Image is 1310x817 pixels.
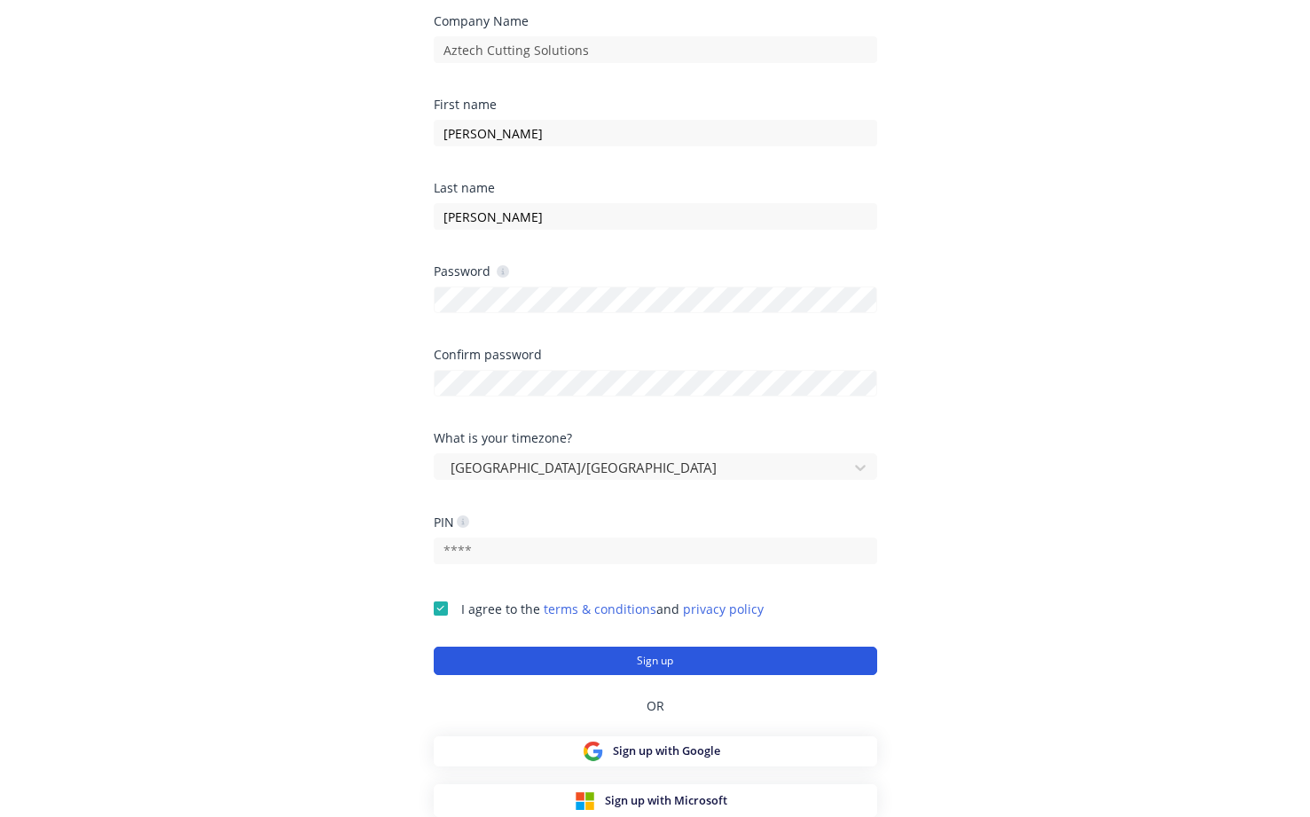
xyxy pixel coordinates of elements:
a: privacy policy [683,601,764,617]
span: I agree to the and [461,601,764,617]
a: terms & conditions [544,601,656,617]
button: Sign up with Microsoft [434,784,877,817]
div: What is your timezone? [434,432,877,444]
div: Password [434,263,509,279]
div: First name [434,98,877,111]
button: Sign up [434,647,877,675]
span: Sign up with Google [613,742,720,759]
div: Confirm password [434,349,877,361]
div: OR [434,675,877,736]
div: PIN [434,514,469,530]
div: Company Name [434,15,877,27]
button: Sign up with Google [434,736,877,766]
span: Sign up with Microsoft [605,792,727,809]
div: Last name [434,182,877,194]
